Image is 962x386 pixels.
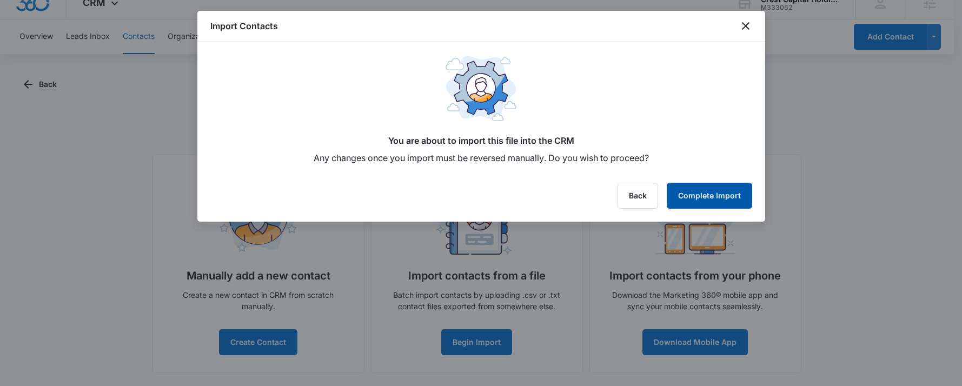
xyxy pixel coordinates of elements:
[667,183,752,209] button: Complete Import
[210,19,278,32] h1: Import Contacts
[388,134,574,147] p: You are about to import this file into the CRM
[618,183,658,209] button: Back
[739,19,752,32] button: close
[314,151,649,164] p: Any changes once you import must be reversed manually. Do you wish to proceed?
